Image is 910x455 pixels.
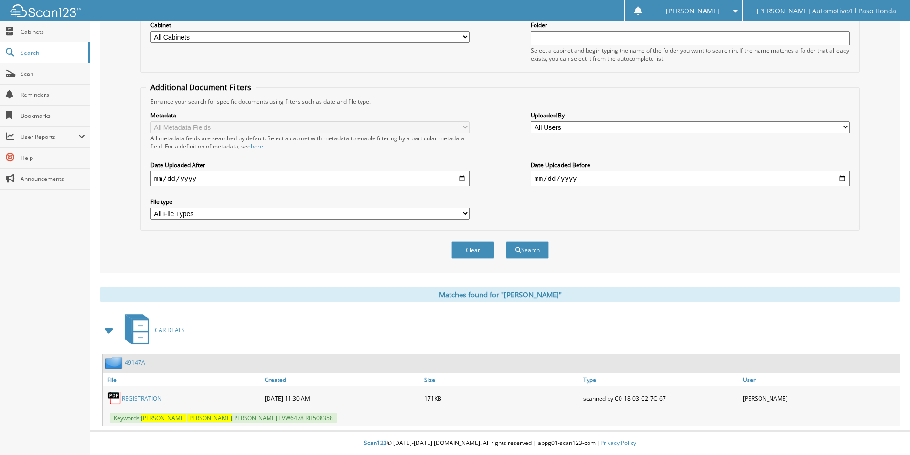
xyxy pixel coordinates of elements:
[21,49,84,57] span: Search
[364,439,387,447] span: Scan123
[21,70,85,78] span: Scan
[150,198,470,206] label: File type
[600,439,636,447] a: Privacy Policy
[262,373,422,386] a: Created
[581,389,740,408] div: scanned by C0-18-03-C2-7C-67
[21,28,85,36] span: Cabinets
[21,133,78,141] span: User Reports
[451,241,494,259] button: Clear
[531,46,850,63] div: Select a cabinet and begin typing the name of the folder you want to search in. If the name match...
[150,21,470,29] label: Cabinet
[422,389,581,408] div: 171KB
[107,391,122,405] img: PDF.png
[262,389,422,408] div: [DATE] 11:30 AM
[251,142,263,150] a: here
[21,175,85,183] span: Announcements
[740,373,900,386] a: User
[100,287,900,302] div: Matches found for "[PERSON_NAME]"
[155,326,185,334] span: CAR DEALS
[90,432,910,455] div: © [DATE]-[DATE] [DOMAIN_NAME]. All rights reserved | appg01-scan123-com |
[110,413,337,423] span: Keywords: [PERSON_NAME] TVW6478 RH508358
[757,8,896,14] span: [PERSON_NAME] Automotive/El Paso Honda
[119,311,185,349] a: CAR DEALS
[581,373,740,386] a: Type
[531,111,850,119] label: Uploaded By
[105,357,125,369] img: folder2.png
[150,161,470,169] label: Date Uploaded After
[862,409,910,455] iframe: Chat Widget
[150,171,470,186] input: start
[150,134,470,150] div: All metadata fields are searched by default. Select a cabinet with metadata to enable filtering b...
[21,91,85,99] span: Reminders
[10,4,81,17] img: scan123-logo-white.svg
[666,8,719,14] span: [PERSON_NAME]
[150,111,470,119] label: Metadata
[21,154,85,162] span: Help
[187,414,232,422] span: [PERSON_NAME]
[531,171,850,186] input: end
[506,241,549,259] button: Search
[146,82,256,93] legend: Additional Document Filters
[21,112,85,120] span: Bookmarks
[122,394,161,402] a: REGISTRATION
[531,21,850,29] label: Folder
[740,389,900,408] div: [PERSON_NAME]
[103,373,262,386] a: File
[146,97,855,106] div: Enhance your search for specific documents using filters such as date and file type.
[531,161,850,169] label: Date Uploaded Before
[422,373,581,386] a: Size
[141,414,186,422] span: [PERSON_NAME]
[125,359,145,367] a: 49147A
